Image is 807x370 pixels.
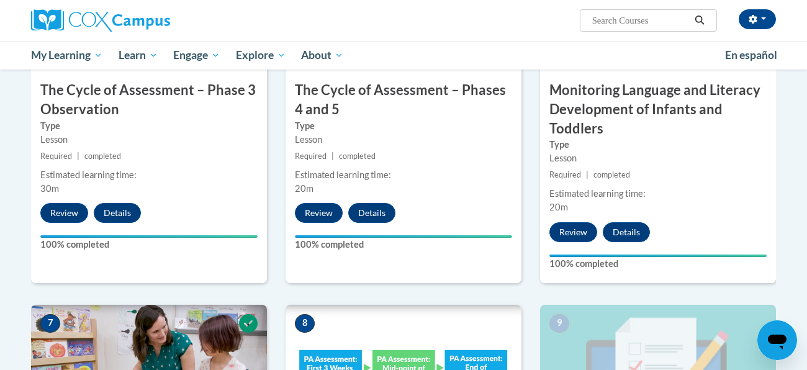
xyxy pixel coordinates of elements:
h3: The Cycle of Assessment – Phase 3 Observation [31,81,267,119]
span: En español [725,48,777,61]
a: Cox Campus [31,9,267,32]
h3: Monitoring Language and Literacy Development of Infants and Toddlers [540,81,776,138]
button: Review [40,203,88,223]
button: Search [690,13,709,28]
span: Required [40,151,72,161]
span: 20m [295,183,313,194]
span: Required [549,170,581,179]
label: 100% completed [295,238,512,251]
a: About [294,41,352,70]
button: Details [348,203,395,223]
a: Learn [110,41,166,70]
span: 9 [549,314,569,333]
div: Lesson [295,133,512,147]
span: Engage [173,48,220,63]
span: | [586,170,588,179]
div: Your progress [40,235,258,238]
a: My Learning [23,41,110,70]
button: Account Settings [739,9,776,29]
span: About [301,48,343,63]
div: Lesson [549,151,767,165]
a: Engage [165,41,228,70]
label: Type [549,138,767,151]
span: completed [339,151,376,161]
a: Explore [228,41,294,70]
label: Type [295,119,512,133]
button: Review [549,222,597,242]
div: Your progress [549,255,767,257]
span: 30m [40,183,59,194]
div: Estimated learning time: [40,168,258,182]
span: Explore [236,48,286,63]
span: My Learning [31,48,102,63]
span: 20m [549,202,568,212]
div: Main menu [12,41,795,70]
div: Your progress [295,235,512,238]
span: Required [295,151,327,161]
button: Review [295,203,343,223]
label: Type [40,119,258,133]
iframe: Button to launch messaging window [757,320,797,360]
span: | [331,151,334,161]
span: 8 [295,314,315,333]
span: Learn [119,48,158,63]
label: 100% completed [40,238,258,251]
h3: The Cycle of Assessment – Phases 4 and 5 [286,81,521,119]
button: Details [94,203,141,223]
span: completed [593,170,630,179]
input: Search Courses [591,13,690,28]
span: 7 [40,314,60,333]
button: Details [603,222,650,242]
div: Estimated learning time: [295,168,512,182]
div: Estimated learning time: [549,187,767,201]
img: Cox Campus [31,9,170,32]
span: completed [84,151,121,161]
div: Lesson [40,133,258,147]
a: En español [717,42,785,68]
label: 100% completed [549,257,767,271]
span: | [77,151,79,161]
